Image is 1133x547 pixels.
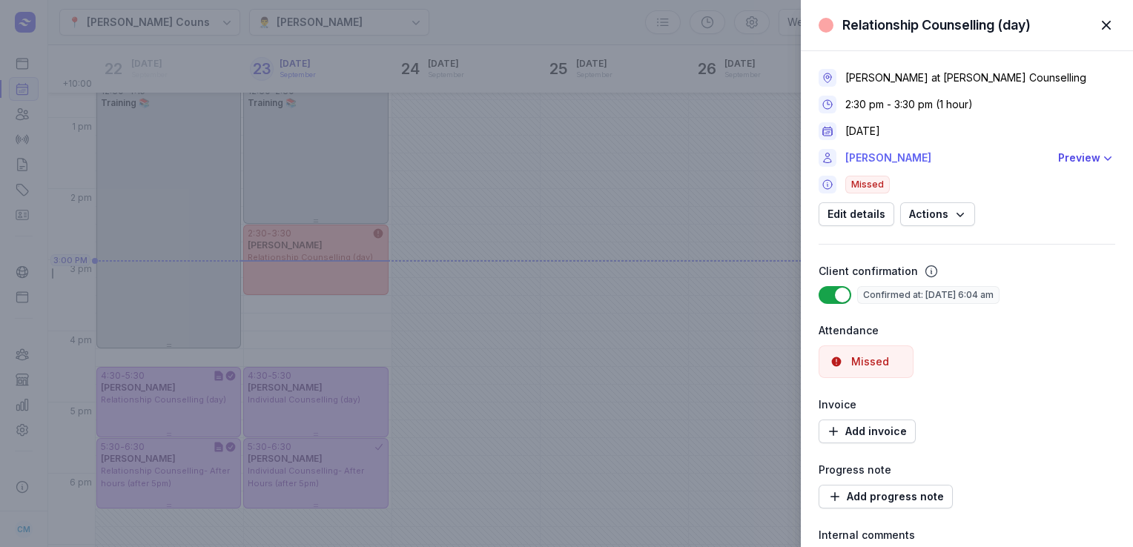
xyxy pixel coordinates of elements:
div: Client confirmation [819,262,918,280]
div: [PERSON_NAME] at [PERSON_NAME] Counselling [845,70,1086,85]
button: Edit details [819,202,894,226]
div: Preview [1058,149,1100,167]
span: Edit details [828,205,885,223]
div: [DATE] [845,124,880,139]
span: Missed [845,176,890,193]
button: Preview [1058,149,1115,167]
button: Actions [900,202,975,226]
div: Missed [851,354,889,369]
a: [PERSON_NAME] [845,149,1049,167]
span: Actions [909,205,966,223]
div: Invoice [819,396,1115,414]
div: Attendance [819,322,1115,339]
div: Progress note [819,461,1115,479]
span: Confirmed at: [DATE] 6:04 am [857,286,1000,304]
div: Relationship Counselling (day) [842,16,1031,34]
div: 2:30 pm - 3:30 pm (1 hour) [845,97,973,112]
span: Add invoice [828,422,907,440]
div: Internal comments [819,526,1115,544]
span: Add progress note [828,488,944,505]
